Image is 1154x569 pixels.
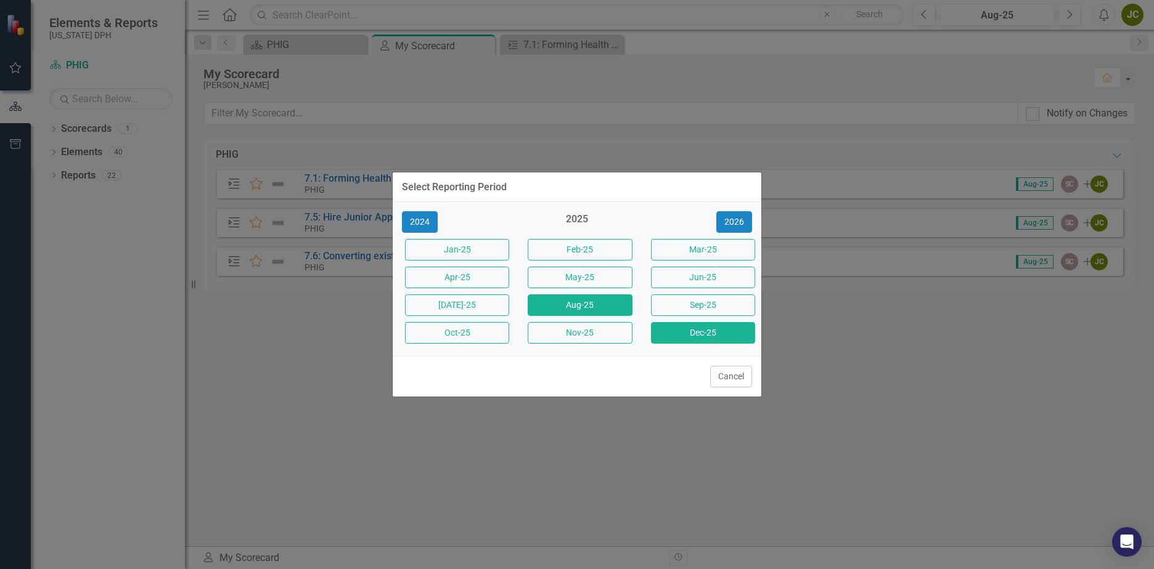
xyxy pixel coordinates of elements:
[528,239,632,260] button: Feb-25
[525,212,629,233] div: 2025
[405,294,509,316] button: [DATE]-25
[405,267,509,288] button: Apr-25
[405,239,509,260] button: Jan-25
[651,267,755,288] button: Jun-25
[651,239,755,260] button: Mar-25
[405,322,509,344] button: Oct-25
[402,182,507,193] div: Select Reporting Period
[402,211,438,233] button: 2024
[716,211,752,233] button: 2026
[651,294,755,316] button: Sep-25
[528,294,632,316] button: Aug-25
[528,322,632,344] button: Nov-25
[528,267,632,288] button: May-25
[1112,527,1142,557] div: Open Intercom Messenger
[651,322,755,344] button: Dec-25
[710,366,752,387] button: Cancel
